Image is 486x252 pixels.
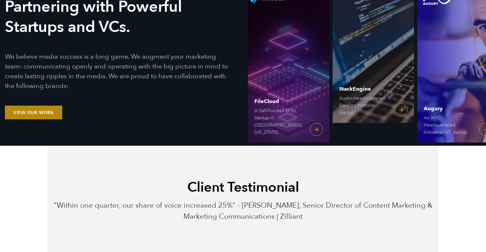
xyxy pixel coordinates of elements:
[5,52,232,91] p: We believe media success is a long game. We augment your marketing team: communicating openly and...
[254,107,303,136] span: A Self-Funded EFSS Startup in [GEOGRAPHIC_DATA], [US_STATE]
[424,106,473,111] span: Augury
[52,178,434,197] h2: Client Testimonial
[424,114,473,136] span: An NYC-Headquartered Industrial IoT Startup
[254,99,303,104] span: FileCloud
[339,95,388,116] span: Austin-Headquartered DevOps Platform Startup
[52,200,434,230] p: "Within one quarter, our share of voice increased 25%" - [PERSON_NAME], Senior Director of Conten...
[5,106,62,119] a: View Our Work
[339,86,388,92] span: StackEngine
